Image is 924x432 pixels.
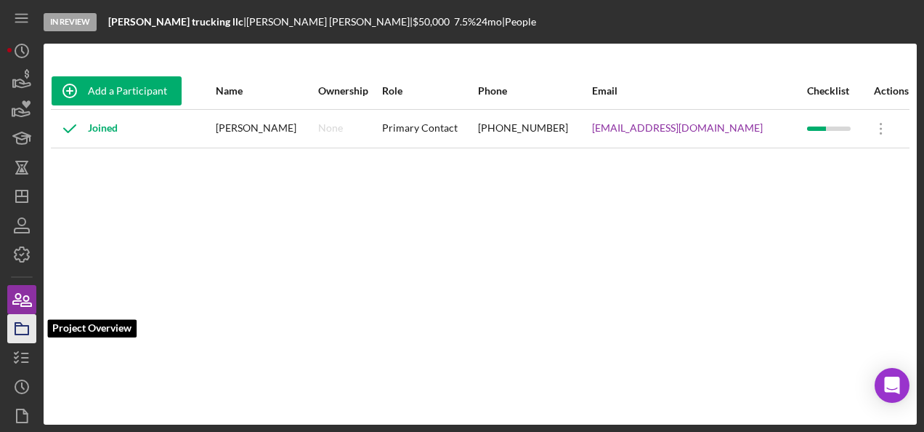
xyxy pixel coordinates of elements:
div: [PHONE_NUMBER] [478,111,591,147]
div: Actions [863,85,909,97]
b: [PERSON_NAME] trucking llc [108,15,243,28]
div: | People [502,16,536,28]
span: $50,000 [413,15,450,28]
div: Add a Participant [88,76,167,105]
div: Checklist [807,85,862,97]
a: [EMAIL_ADDRESS][DOMAIN_NAME] [592,122,763,134]
div: 7.5 % [454,16,476,28]
div: [PERSON_NAME] [PERSON_NAME] | [246,16,413,28]
div: Ownership [318,85,381,97]
div: None [318,122,343,134]
div: In Review [44,13,97,31]
div: Name [216,85,317,97]
div: 24 mo [476,16,502,28]
div: [PERSON_NAME] [216,111,317,147]
button: Add a Participant [52,76,182,105]
div: Role [382,85,477,97]
div: Joined [52,111,118,147]
div: Email [592,85,806,97]
div: Primary Contact [382,111,477,147]
div: Phone [478,85,591,97]
div: | [108,16,246,28]
div: Open Intercom Messenger [875,368,909,403]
